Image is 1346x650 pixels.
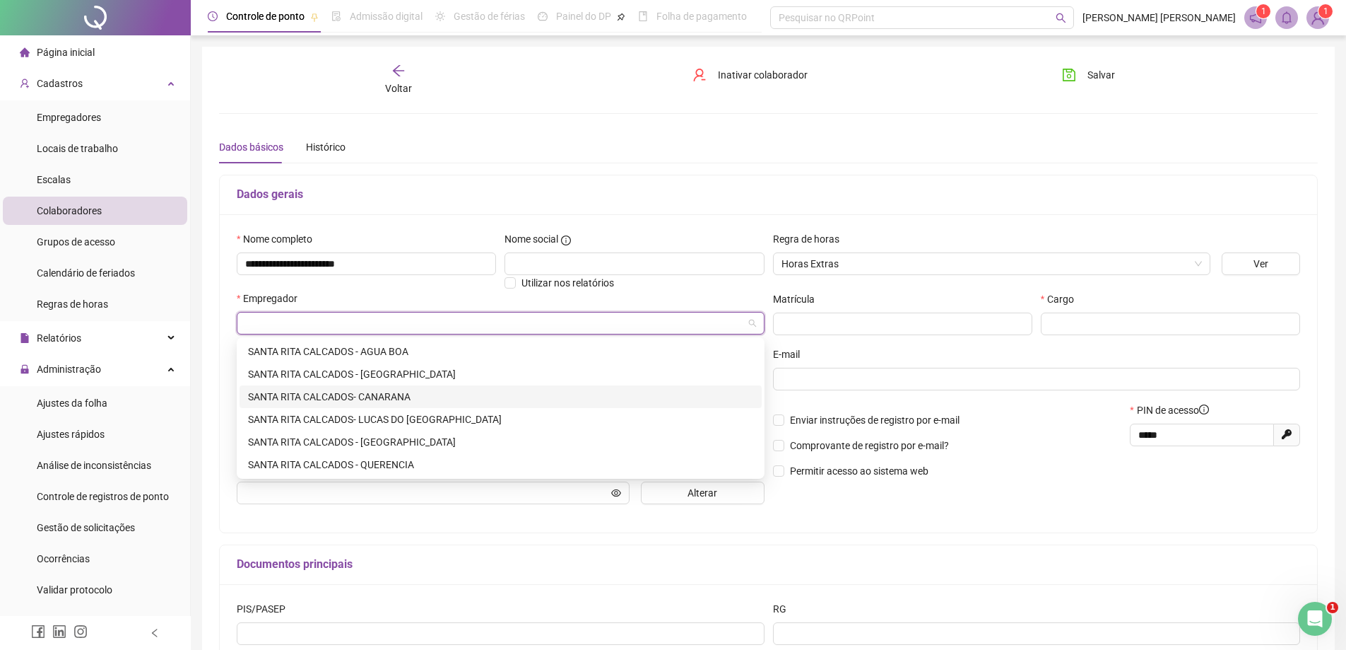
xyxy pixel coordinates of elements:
label: Cargo [1041,291,1083,307]
span: Validar protocolo [37,584,112,596]
span: Voltar [385,83,412,94]
span: home [20,47,30,57]
span: notification [1249,11,1262,24]
span: Comprovante de registro por e-mail? [790,440,949,451]
span: user-delete [692,68,707,82]
span: linkedin [52,625,66,639]
span: file-done [331,11,341,21]
iframe: Intercom live chat [1298,602,1332,636]
span: Alterar [687,485,717,501]
span: search [1056,13,1066,23]
span: left [150,628,160,638]
span: dashboard [538,11,548,21]
div: COMERCIO DE CALCADOS MIAKI QUERENCIA LTDA [240,453,762,476]
span: Inativar colaborador [718,67,808,83]
span: Cadastros [37,78,83,89]
span: Gestão de solicitações [37,522,135,533]
h5: Dados gerais [237,186,1300,203]
div: SANTA RITA CALCADOS - [GEOGRAPHIC_DATA] [248,434,753,450]
span: Permitir acesso ao sistema web [790,465,928,477]
span: book [638,11,648,21]
span: clock-circle [208,11,218,21]
span: file [20,333,30,343]
div: COMERCIO DE CALCADOS MIAKI AGUA BOA LTDA [240,340,762,363]
div: SANTA RITA CALCADOS - QUERENCIA [248,457,753,472]
span: sun [435,11,445,21]
span: Escalas [37,174,71,185]
span: Relatórios [37,332,81,344]
div: SANTA RITA CALCADOS - [GEOGRAPHIC_DATA] [248,366,753,382]
span: Utilizar nos relatórios [521,277,614,289]
span: Calendário de feriados [37,267,135,279]
span: Nome social [504,231,558,247]
span: 1 [1323,6,1328,16]
span: Gestão de férias [454,11,525,22]
span: Empregadores [37,112,101,123]
span: pushpin [617,13,625,21]
span: Página inicial [37,47,95,58]
span: eye [611,488,621,498]
h5: Documentos principais [237,556,1300,573]
span: Horas Extras [781,253,1202,274]
span: Controle de ponto [226,11,305,22]
span: Regras de horas [37,298,108,310]
span: Admissão digital [350,11,423,22]
span: 1 [1327,602,1338,613]
div: SANTA RITA CALCADOS- LUCAS DO [GEOGRAPHIC_DATA] [248,412,753,427]
span: Folha de pagamento [656,11,747,22]
button: Salvar [1051,64,1126,86]
span: [PERSON_NAME] [PERSON_NAME] [1082,10,1236,25]
img: 56052 [1307,7,1328,28]
span: Ver [1253,256,1268,272]
label: RG [773,601,796,617]
button: Alterar [641,482,764,504]
span: 1 [1261,6,1266,16]
span: save [1062,68,1076,82]
span: Administração [37,364,101,375]
span: arrow-left [391,64,406,78]
label: Empregador [237,291,307,306]
label: E-mail [773,347,809,362]
sup: 1 [1256,4,1270,18]
div: COMERCIO DE CALCADOS MIAKI LTDA [240,385,762,408]
span: Controle de registros de ponto [37,491,169,502]
span: Ocorrências [37,553,90,564]
div: COMERCIO DE CALCADOS NOVA XAVANTINA LTDA [240,431,762,453]
label: Regra de horas [773,231,849,247]
span: Análise de inconsistências [37,460,151,471]
span: lock [20,364,30,374]
span: info-circle [561,236,571,245]
div: COMERCIO DE CALCADOS MIAKI LTDA [240,408,762,431]
span: Enviar instruções de registro por e-mail [790,414,960,426]
label: PIS/PASEP [237,601,295,617]
span: Colaboradores [37,205,102,216]
div: SANTA RITA CALCADOS- CANARANA [248,389,753,405]
div: COMERCIO DE CONFECCOES MIAKI LTDA [240,363,762,385]
span: bell [1280,11,1293,24]
div: Dados básicos [219,139,283,155]
span: instagram [73,625,88,639]
div: SANTA RITA CALCADOS - AGUA BOA [248,344,753,359]
span: Ajustes da folha [37,397,107,409]
label: Nome completo [237,231,321,247]
label: Matrícula [773,291,824,307]
span: info-circle [1199,405,1209,414]
div: Histórico [306,139,346,155]
span: Painel do DP [556,11,611,22]
span: Grupos de acesso [37,236,115,248]
button: Inativar colaborador [682,64,818,86]
span: pushpin [310,13,319,21]
span: Ajustes rápidos [37,429,105,440]
span: user-add [20,79,30,88]
span: facebook [31,625,45,639]
button: Ver [1222,253,1300,275]
span: Salvar [1087,67,1115,83]
span: PIN de acesso [1137,402,1209,418]
span: Locais de trabalho [37,143,118,154]
sup: Atualize o seu contato no menu Meus Dados [1318,4,1333,18]
span: Link para registro rápido [37,615,144,627]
